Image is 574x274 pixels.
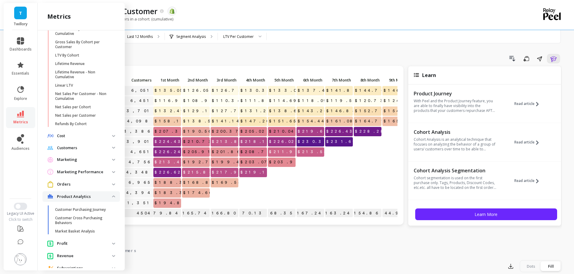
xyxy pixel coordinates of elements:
[223,34,254,39] div: LTV Per Customer
[112,195,115,197] img: down caret icon
[296,147,330,156] span: $213.54
[514,101,535,106] span: Read article
[182,178,218,187] span: $168.82
[268,117,299,126] span: $151.65
[55,61,85,66] p: Lifetime Revenue
[47,266,53,270] img: navigation item icon
[47,240,53,247] img: navigation item icon
[296,76,324,84] p: 6th Month
[55,70,113,79] p: Lifetime Revenue - Non Cumulative
[129,147,153,156] a: 4,651
[414,137,497,152] p: Cohort Analysis is an analytical technique that focuses on analyzing the behavior of a group of u...
[298,78,322,82] span: 6th Month
[182,76,210,84] p: 2nd Month
[325,76,353,84] p: 7th Month
[239,158,272,167] span: $203.07
[47,157,53,163] img: navigation item icon
[47,181,53,187] img: navigation item icon
[325,76,353,85] div: Toggle SortBy
[10,22,32,26] p: Twillory
[57,265,112,271] p: Subscriptions
[47,134,53,138] img: navigation item icon
[296,106,330,115] span: $143.26
[11,146,30,151] span: audiences
[153,76,182,85] div: Toggle SortBy
[296,137,331,146] span: $230.31
[112,147,115,149] img: down caret icon
[117,76,146,85] div: Toggle SortBy
[514,178,535,183] span: Read article
[153,106,189,115] span: $132.49
[211,106,248,115] span: $127.78
[182,86,212,95] span: $126.05
[514,140,535,145] span: Read article
[239,96,274,105] span: $111.84
[57,157,112,163] p: Marketing
[112,255,115,257] img: down caret icon
[153,168,183,177] span: $226.62
[123,127,153,136] a: 3,386
[514,128,543,156] button: Read article
[55,229,95,234] p: Market Basket Analysis
[112,171,115,173] img: down caret icon
[14,253,27,265] img: profile picture
[239,86,274,95] span: $130.36
[211,147,243,156] span: $201.86
[422,72,436,79] span: Learn
[239,76,267,84] p: 4th Month
[57,169,112,175] p: Marketing Performance
[153,137,186,146] span: $224.43
[268,86,305,95] span: $133.08
[117,209,153,218] p: 4504
[112,267,115,269] img: down caret icon
[182,168,215,177] span: $215.86
[239,147,276,156] span: $208.73
[153,178,191,187] span: $188.36
[269,78,294,82] span: 5th Month
[268,127,297,136] span: $210.04
[354,209,381,218] p: $154.86
[353,76,382,85] div: Toggle SortBy
[12,71,29,76] span: essentials
[268,158,302,167] span: $203.94
[210,76,239,85] div: Toggle SortBy
[211,178,244,187] span: $169.54
[130,86,153,95] a: 6,051
[212,78,237,82] span: 3rd Month
[211,76,238,84] p: 3rd Month
[354,117,387,126] span: $164.71
[127,178,153,187] a: 6,965
[414,129,497,135] p: Cohort Analysis
[182,188,215,197] span: $174.66
[325,106,358,115] span: $146.84
[382,117,413,126] span: $165.25
[382,76,411,85] div: Toggle SortBy
[57,133,112,139] p: Cost
[239,168,273,177] span: $219.12
[382,76,410,84] p: 9th Month
[112,183,115,185] img: down caret icon
[153,188,192,197] span: $183.31
[19,10,22,17] span: T
[176,34,206,39] p: Segment Analysis
[182,117,218,126] span: $138.56
[14,203,27,210] button: Switch to New UI
[55,26,113,36] p: Gross Sales By Cohort - Non Cumulative
[240,78,265,82] span: 4th Month
[153,117,187,126] span: $158.11
[325,86,359,95] span: $141.82
[296,209,324,218] p: $167.24
[127,158,153,167] a: 4,756
[521,261,541,271] div: Dots
[268,137,297,146] span: $226.02
[57,253,112,259] p: Revenue
[182,147,214,156] span: $205.91
[268,106,304,115] span: $138.61
[514,167,543,195] button: Read article
[514,90,543,118] button: Read article
[125,137,153,146] a: 3,901
[354,127,389,136] span: $228.28
[112,159,115,161] img: down caret icon
[55,83,73,88] p: Linear LTV
[239,76,268,85] div: Toggle SortBy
